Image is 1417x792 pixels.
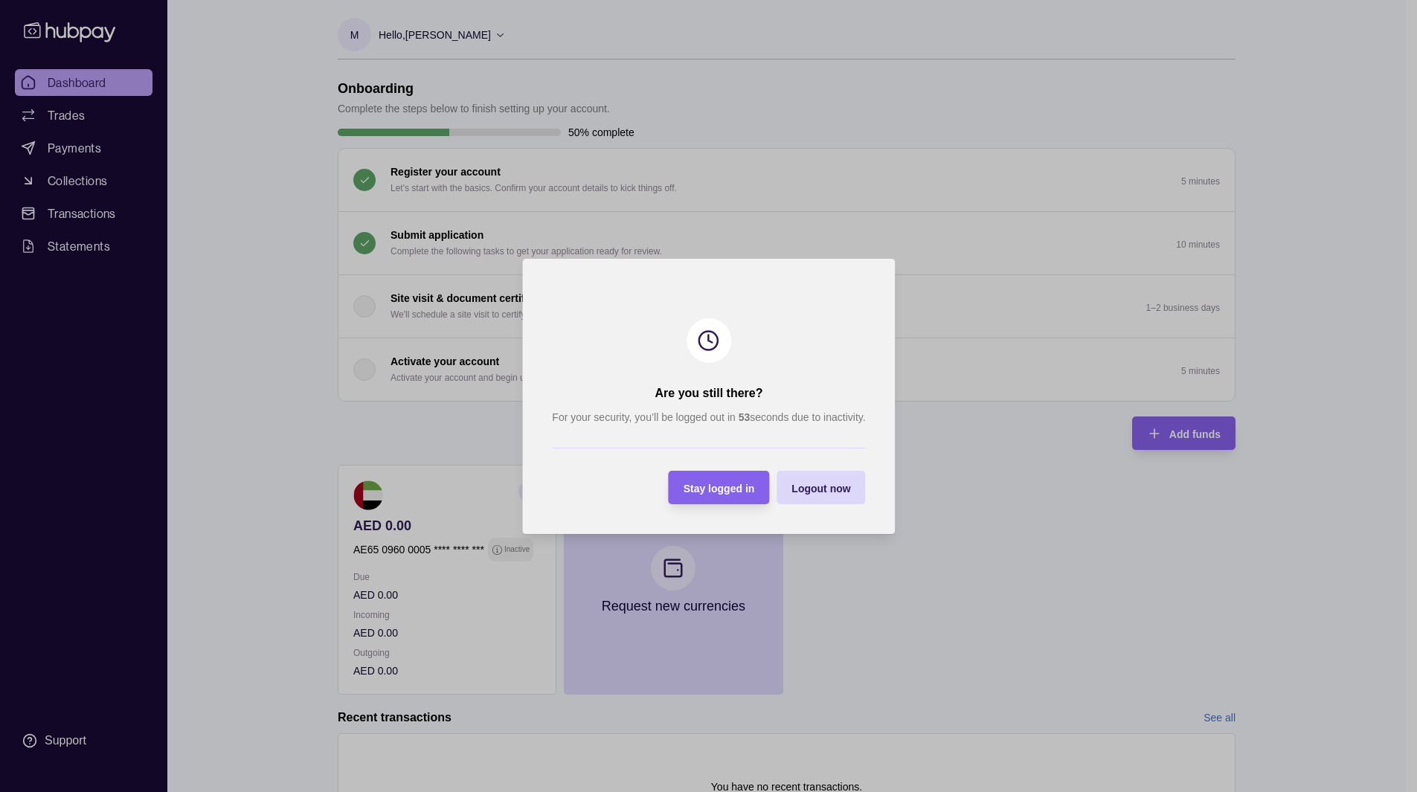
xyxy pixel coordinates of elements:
[791,482,850,494] span: Logout now
[683,482,754,494] span: Stay logged in
[655,385,762,402] h2: Are you still there?
[668,471,769,504] button: Stay logged in
[777,471,865,504] button: Logout now
[738,411,750,423] strong: 53
[552,409,865,425] p: For your security, you’ll be logged out in seconds due to inactivity.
